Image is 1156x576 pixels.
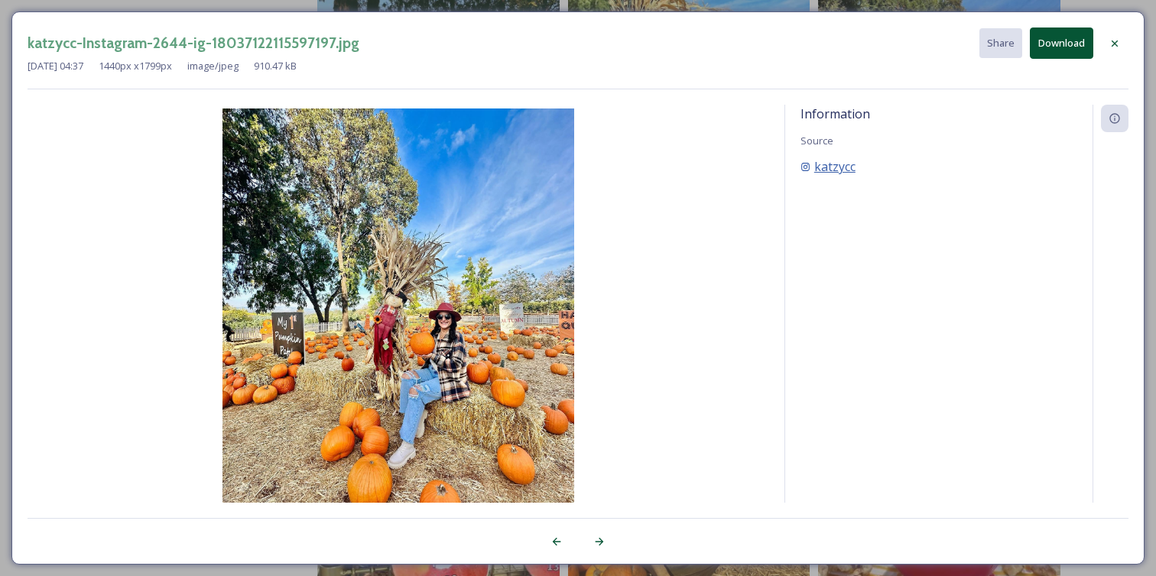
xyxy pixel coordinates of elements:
[800,134,833,147] span: Source
[28,32,359,54] h3: katzycc-Instagram-2644-ig-18037122115597197.jpg
[800,157,1077,176] a: katzycc
[814,157,856,176] span: katzycc
[1030,28,1093,59] button: Download
[28,59,83,73] span: [DATE] 04:37
[99,59,172,73] span: 1440 px x 1799 px
[800,105,870,122] span: Information
[254,59,297,73] span: 910.47 kB
[28,108,769,547] img: katzycc-Instagram-2644-ig-18037122115597197.jpg
[187,59,239,73] span: image/jpeg
[979,28,1022,58] button: Share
